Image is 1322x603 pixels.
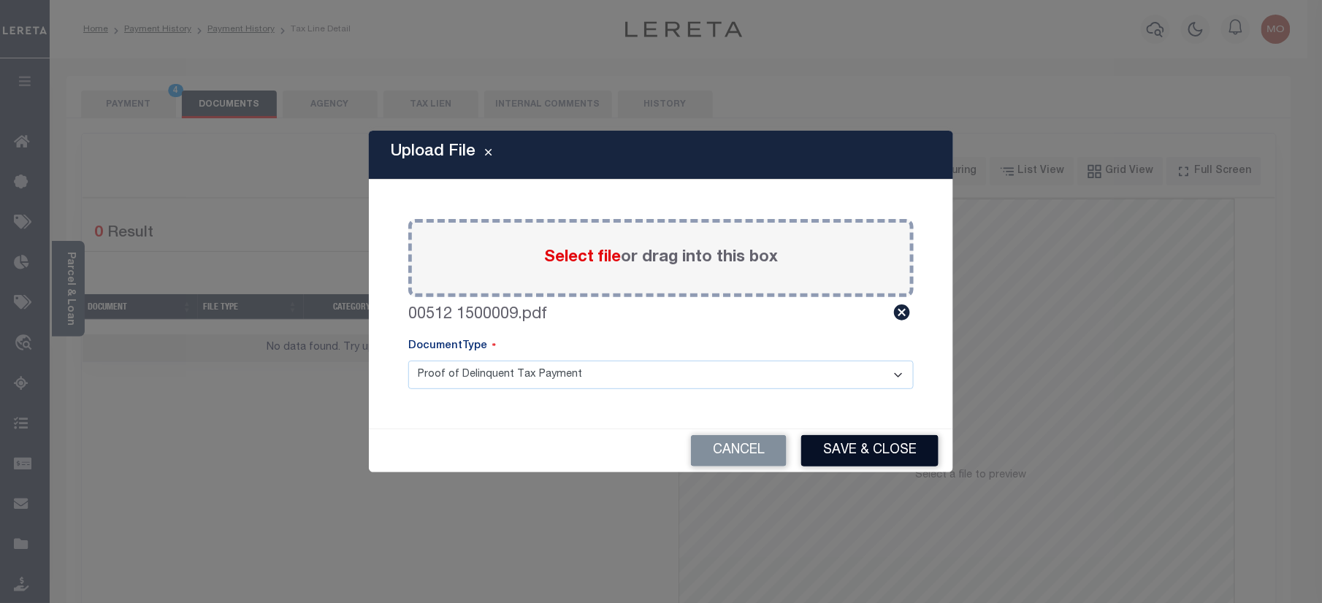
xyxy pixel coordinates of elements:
[475,146,501,164] button: Close
[544,250,621,266] span: Select file
[544,246,778,270] label: or drag into this box
[801,435,939,466] button: Save & Close
[691,435,787,466] button: Cancel
[391,142,475,161] h5: Upload File
[408,339,496,355] label: DocumentType
[408,303,547,327] label: 00512 1500009.pdf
